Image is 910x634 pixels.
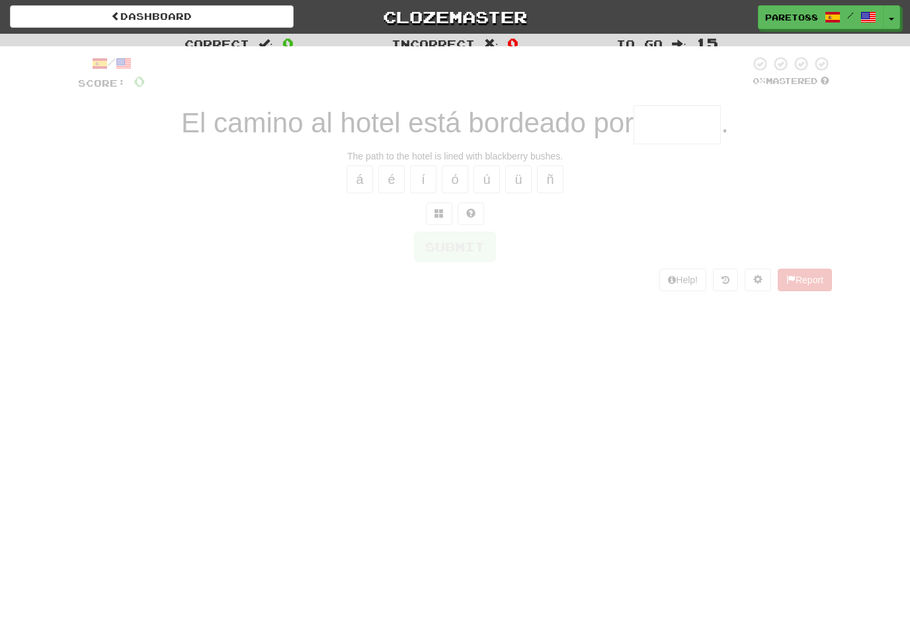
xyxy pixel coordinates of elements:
[616,37,663,50] span: To go
[426,203,452,225] button: Switch sentence to multiple choice alt+p
[78,56,145,72] div: /
[78,150,832,163] div: The path to the hotel is lined with blackberry bushes.
[414,232,496,262] button: Submit
[696,35,718,51] span: 15
[458,203,484,225] button: Single letter hint - you only get 1 per sentence and score half the points! alt+h
[537,165,563,193] button: ñ
[505,165,532,193] button: ü
[78,77,126,89] span: Score:
[313,5,597,28] a: Clozemaster
[259,38,273,50] span: :
[672,38,686,50] span: :
[847,11,854,20] span: /
[753,75,766,86] span: 0 %
[442,165,468,193] button: ó
[507,35,518,51] span: 0
[474,165,500,193] button: ú
[713,269,738,291] button: Round history (alt+y)
[185,37,249,50] span: Correct
[10,5,294,28] a: Dashboard
[721,107,729,138] span: .
[392,37,475,50] span: Incorrect
[484,38,499,50] span: :
[758,5,884,29] a: Pareto88 /
[134,73,145,89] span: 0
[181,107,634,138] span: El camino al hotel está bordeado por
[347,165,373,193] button: á
[378,165,405,193] button: é
[765,11,818,23] span: Pareto88
[750,75,832,87] div: Mastered
[282,35,294,51] span: 0
[410,165,436,193] button: í
[778,269,832,291] button: Report
[659,269,706,291] button: Help!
